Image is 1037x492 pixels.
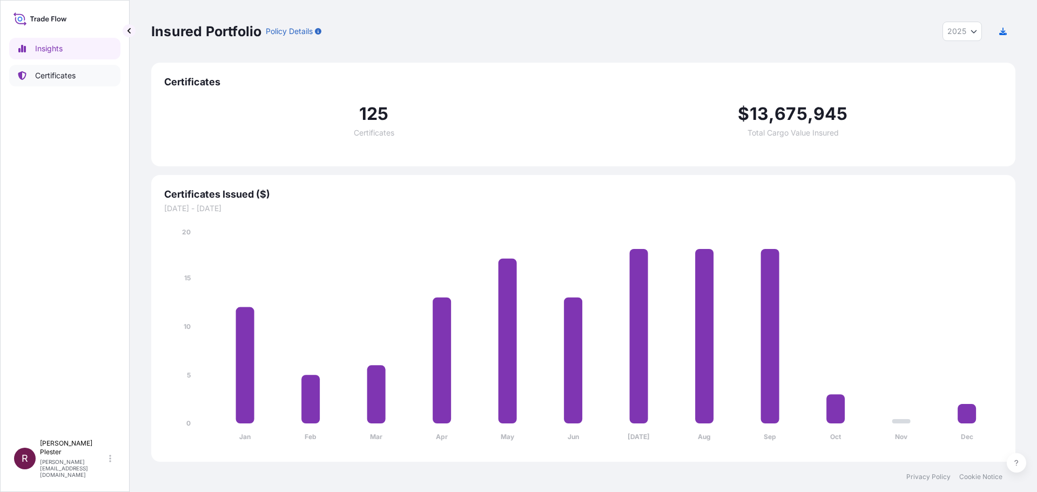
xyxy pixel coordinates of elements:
span: Certificates [354,129,394,137]
tspan: Oct [830,433,841,441]
tspan: Sep [764,433,776,441]
tspan: [DATE] [628,433,650,441]
span: 125 [359,105,389,123]
span: , [807,105,813,123]
tspan: 0 [186,419,191,427]
p: Insights [35,43,63,54]
button: Year Selector [942,22,982,41]
span: R [22,453,28,464]
span: $ [738,105,749,123]
span: 13 [750,105,769,123]
tspan: Apr [436,433,448,441]
p: Certificates [35,70,76,81]
a: Privacy Policy [906,473,951,481]
span: Total Cargo Value Insured [748,129,839,137]
tspan: Aug [698,433,711,441]
p: [PERSON_NAME][EMAIL_ADDRESS][DOMAIN_NAME] [40,459,107,478]
span: 945 [813,105,848,123]
span: , [769,105,775,123]
tspan: Feb [305,433,317,441]
tspan: 5 [187,371,191,379]
span: [DATE] - [DATE] [164,203,1002,214]
a: Certificates [9,65,120,86]
tspan: May [501,433,515,441]
tspan: Mar [370,433,382,441]
tspan: 15 [184,274,191,282]
span: 2025 [947,26,966,37]
span: 675 [775,105,807,123]
span: Certificates [164,76,1002,89]
tspan: Jan [239,433,251,441]
a: Insights [9,38,120,59]
a: Cookie Notice [959,473,1002,481]
tspan: Dec [961,433,973,441]
tspan: 10 [184,322,191,331]
tspan: Nov [895,433,908,441]
tspan: Jun [568,433,579,441]
p: Insured Portfolio [151,23,261,40]
span: Certificates Issued ($) [164,188,1002,201]
p: Policy Details [266,26,313,37]
p: [PERSON_NAME] Plester [40,439,107,456]
tspan: 20 [182,228,191,236]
